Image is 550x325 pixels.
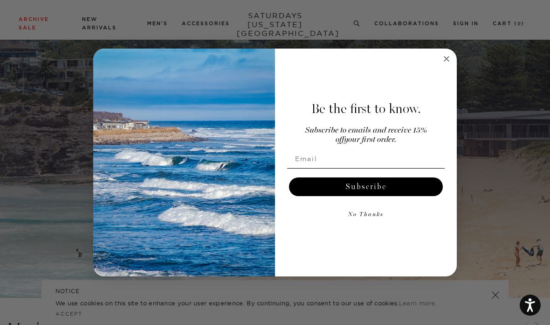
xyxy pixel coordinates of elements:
input: Email [287,149,445,168]
button: No Thanks [287,205,445,224]
button: Subscribe [289,177,443,196]
img: 125c788d-000d-4f3e-b05a-1b92b2a23ec9.jpeg [93,49,275,276]
span: off [336,136,344,144]
button: Close dialog [441,53,452,64]
span: Subscribe to emails and receive 15% [305,127,427,134]
span: your first order. [344,136,396,144]
span: Be the first to know. [311,101,421,117]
